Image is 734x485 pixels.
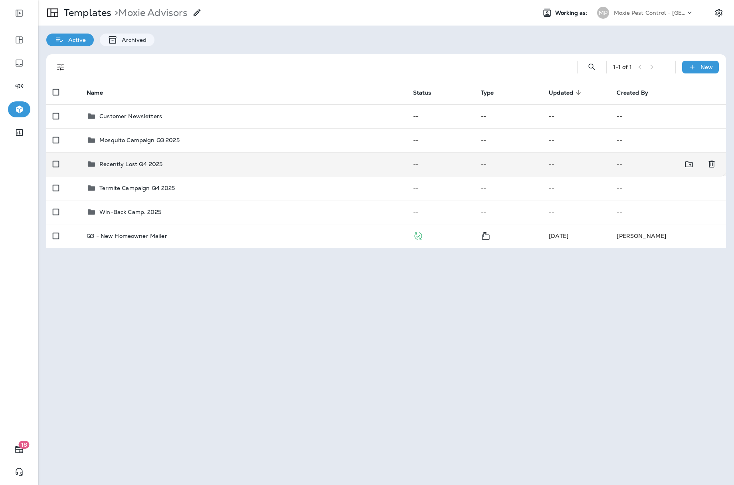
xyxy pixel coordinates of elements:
span: Published [413,232,423,239]
span: Type [481,89,505,96]
span: Status [413,89,442,96]
td: [PERSON_NAME] [610,224,726,248]
span: Name [87,89,113,96]
td: -- [610,128,726,152]
p: Active [64,37,86,43]
span: 18 [19,441,30,449]
td: -- [475,176,542,200]
button: Move to folder [681,156,697,172]
td: -- [610,104,726,128]
td: -- [407,104,475,128]
p: Moxie Advisors [111,7,188,19]
p: Templates [61,7,111,19]
button: Search Templates [584,59,600,75]
td: -- [407,152,475,176]
p: Recently Lost Q4 2025 [99,161,162,167]
td: -- [475,152,542,176]
td: -- [475,104,542,128]
td: -- [610,200,726,224]
span: Created By [617,89,658,96]
td: -- [475,128,542,152]
td: -- [610,152,692,176]
p: Termite Campaign Q4 2025 [99,185,175,191]
button: Expand Sidebar [8,5,30,21]
button: Settings [712,6,726,20]
p: Win-Back Camp. 2025 [99,209,161,215]
span: Name [87,89,103,96]
p: Moxie Pest Control - [GEOGRAPHIC_DATA] [614,10,686,16]
td: -- [407,128,475,152]
div: 1 - 1 of 1 [613,64,632,70]
div: MP [597,7,609,19]
td: -- [475,200,542,224]
button: 18 [8,441,30,457]
td: -- [542,104,610,128]
p: Q3 - New Homeowner Mailer [87,233,167,239]
span: Type [481,89,494,96]
p: New [700,64,713,70]
button: Filters [53,59,69,75]
span: Updated [549,89,573,96]
td: -- [407,200,475,224]
p: Archived [118,37,146,43]
span: Status [413,89,431,96]
span: Mailer [481,232,491,239]
td: -- [407,176,475,200]
td: -- [542,128,610,152]
td: -- [610,176,726,200]
span: Updated [549,89,584,96]
p: Mosquito Campaign Q3 2025 [99,137,180,143]
td: -- [542,176,610,200]
button: Delete [704,156,720,172]
span: Jason Munk [549,232,568,240]
td: -- [542,152,610,176]
p: Customer Newsletters [99,113,162,119]
span: Working as: [555,10,589,16]
td: -- [542,200,610,224]
span: Created By [617,89,648,96]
